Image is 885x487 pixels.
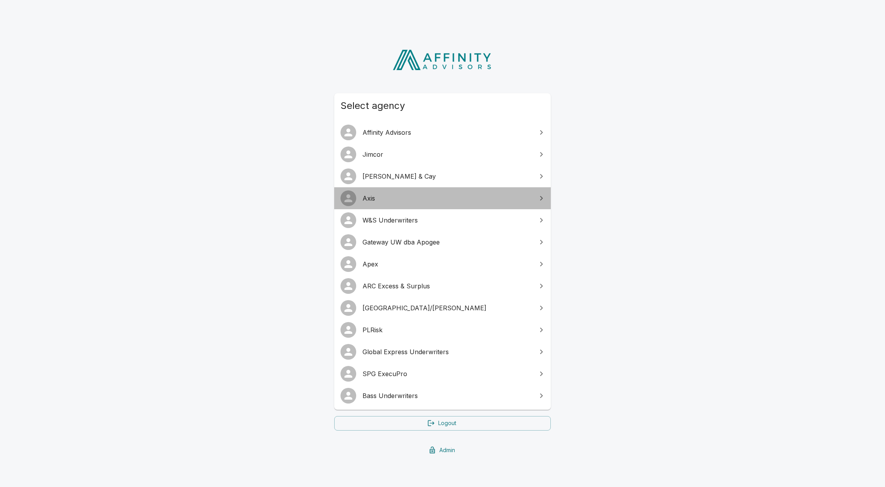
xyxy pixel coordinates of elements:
span: [GEOGRAPHIC_DATA]/[PERSON_NAME] [362,303,532,313]
span: Jimcor [362,150,532,159]
span: Apex [362,259,532,269]
span: Global Express Underwriters [362,347,532,357]
span: Bass Underwriters [362,391,532,400]
a: Admin [334,443,551,458]
span: ARC Excess & Surplus [362,281,532,291]
a: Bass Underwriters [334,385,551,407]
span: W&S Underwriters [362,215,532,225]
a: Global Express Underwriters [334,341,551,363]
a: [GEOGRAPHIC_DATA]/[PERSON_NAME] [334,297,551,319]
a: Gateway UW dba Apogee [334,231,551,253]
a: [PERSON_NAME] & Cay [334,165,551,187]
span: PLRisk [362,325,532,335]
a: Axis [334,187,551,209]
a: Apex [334,253,551,275]
span: Axis [362,194,532,203]
a: Affinity Advisors [334,121,551,143]
a: SPG ExecuPro [334,363,551,385]
span: [PERSON_NAME] & Cay [362,172,532,181]
span: Select agency [341,100,544,112]
span: SPG ExecuPro [362,369,532,378]
img: Affinity Advisors Logo [386,47,499,73]
a: W&S Underwriters [334,209,551,231]
a: Jimcor [334,143,551,165]
a: Logout [334,416,551,431]
a: ARC Excess & Surplus [334,275,551,297]
a: PLRisk [334,319,551,341]
span: Gateway UW dba Apogee [362,237,532,247]
span: Affinity Advisors [362,128,532,137]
